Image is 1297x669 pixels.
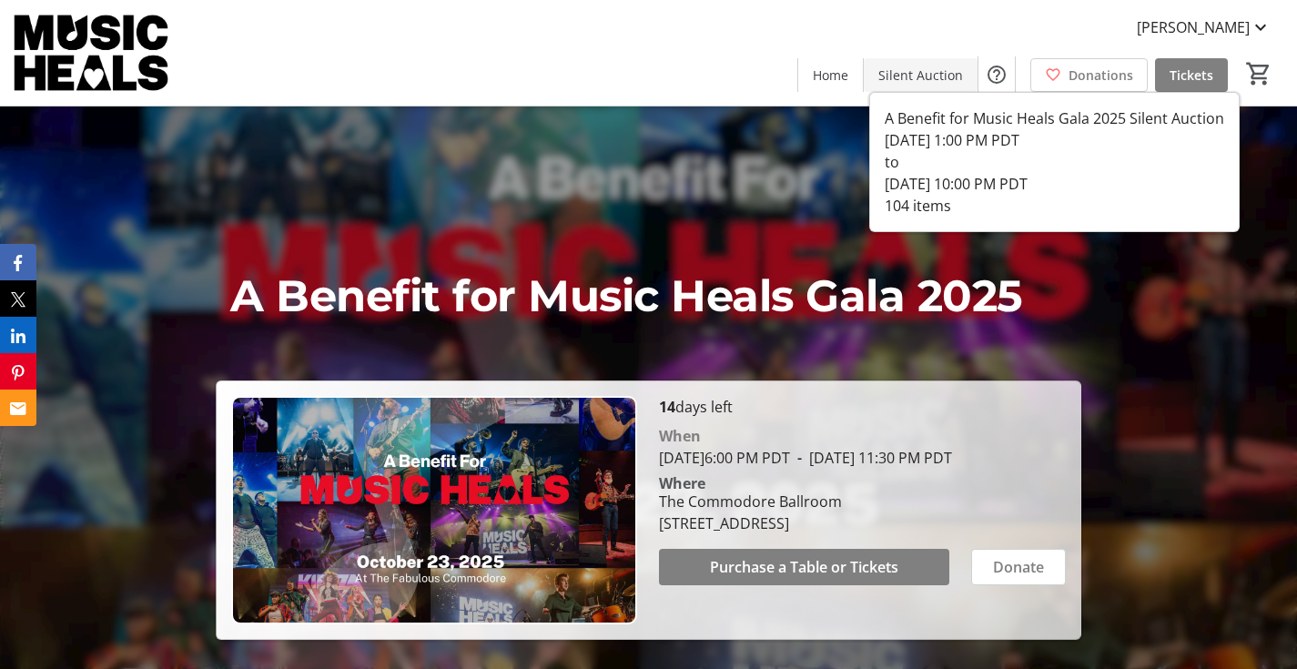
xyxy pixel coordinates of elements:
[1242,57,1275,90] button: Cart
[1030,58,1148,92] a: Donations
[993,556,1044,578] span: Donate
[659,448,790,468] span: [DATE] 6:00 PM PDT
[710,556,898,578] span: Purchase a Table or Tickets
[659,425,701,447] div: When
[885,107,1224,129] div: A Benefit for Music Heals Gala 2025 Silent Auction
[231,396,637,624] img: Campaign CTA Media Photo
[878,66,963,85] span: Silent Auction
[798,58,863,92] a: Home
[1069,66,1133,85] span: Donations
[813,66,848,85] span: Home
[1122,13,1286,42] button: [PERSON_NAME]
[978,56,1015,93] button: Help
[885,151,1224,173] div: to
[11,7,173,98] img: Music Heals Charitable Foundation's Logo
[659,549,948,585] button: Purchase a Table or Tickets
[885,195,1224,217] div: 104 items
[885,173,1224,195] div: [DATE] 10:00 PM PDT
[659,396,1065,418] p: days left
[864,58,978,92] a: Silent Auction
[1155,58,1228,92] a: Tickets
[659,512,842,534] div: [STREET_ADDRESS]
[1170,66,1213,85] span: Tickets
[1137,16,1250,38] span: [PERSON_NAME]
[885,129,1224,151] div: [DATE] 1:00 PM PDT
[790,448,952,468] span: [DATE] 11:30 PM PDT
[230,269,1023,322] span: A Benefit for Music Heals Gala 2025
[790,448,809,468] span: -
[971,549,1066,585] button: Donate
[659,397,675,417] span: 14
[659,476,705,491] div: Where
[659,491,842,512] div: The Commodore Ballroom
